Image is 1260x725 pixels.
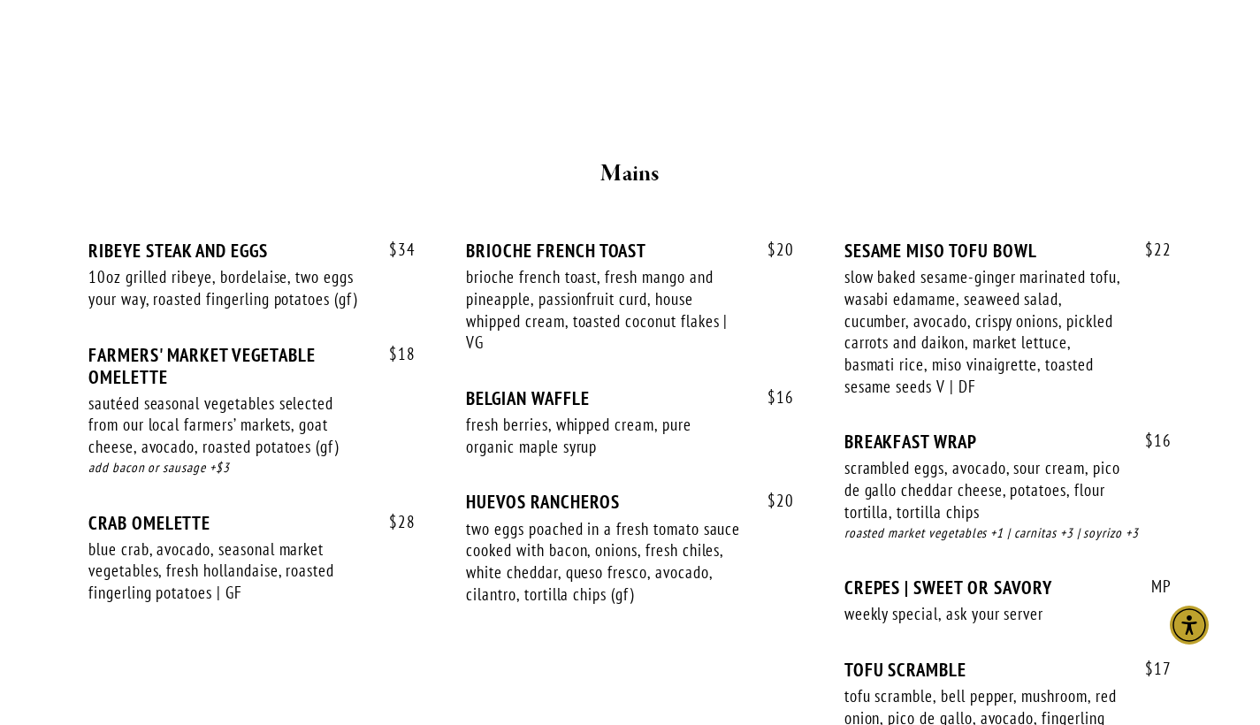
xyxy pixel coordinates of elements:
[389,511,398,532] span: $
[466,414,743,457] div: fresh berries, whipped cream, pure organic maple syrup
[1127,240,1172,260] span: 22
[371,344,416,364] span: 18
[844,603,1121,625] div: weekly special, ask your server
[844,659,1172,681] div: TOFU SCRAMBLE
[844,431,1172,453] div: BREAKFAST WRAP
[767,490,776,511] span: $
[466,518,743,606] div: two eggs poached in a fresh tomato sauce cooked with bacon, onions, fresh chiles, white cheddar, ...
[767,239,776,260] span: $
[371,512,416,532] span: 28
[600,158,660,189] strong: Mains
[88,240,416,262] div: RIBEYE STEAK AND EGGS
[466,266,743,354] div: brioche french toast, fresh mango and pineapple, passionfruit curd, house whipped cream, toasted ...
[466,387,793,409] div: BELGIAN WAFFLE
[1145,430,1154,451] span: $
[88,393,365,458] div: sautéed seasonal vegetables selected from our local farmers’ markets, goat cheese, avocado, roast...
[88,512,416,534] div: CRAB OMELETTE
[844,240,1172,262] div: SESAME MISO TOFU BOWL
[88,266,365,309] div: 10oz grilled ribeye, bordelaise, two eggs your way, roasted fingerling potatoes (gf)
[88,538,365,604] div: blue crab, avocado, seasonal market vegetables, fresh hollandaise, roasted fingerling potatoes | GF
[844,576,1172,599] div: CREPES | SWEET OR SAVORY
[750,240,794,260] span: 20
[466,491,793,513] div: HUEVOS RANCHEROS
[1145,239,1154,260] span: $
[844,457,1121,523] div: scrambled eggs, avocado, sour cream, pico de gallo cheddar cheese, potatoes, flour tortilla, tort...
[1127,659,1172,679] span: 17
[1145,658,1154,679] span: $
[750,491,794,511] span: 20
[844,266,1121,397] div: slow baked sesame-ginger marinated tofu, wasabi edamame, seaweed salad, cucumber, avocado, crispy...
[1134,576,1172,597] span: MP
[750,387,794,408] span: 16
[389,343,398,364] span: $
[371,240,416,260] span: 34
[1170,606,1209,645] div: Accessibility Menu
[389,239,398,260] span: $
[466,240,793,262] div: BRIOCHE FRENCH TOAST
[844,523,1172,544] div: roasted market vegetables +1 | carnitas +3 | soyrizo +3
[767,386,776,408] span: $
[88,458,416,478] div: add bacon or sausage +$3
[88,344,416,388] div: FARMERS' MARKET VEGETABLE OMELETTE
[1127,431,1172,451] span: 16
